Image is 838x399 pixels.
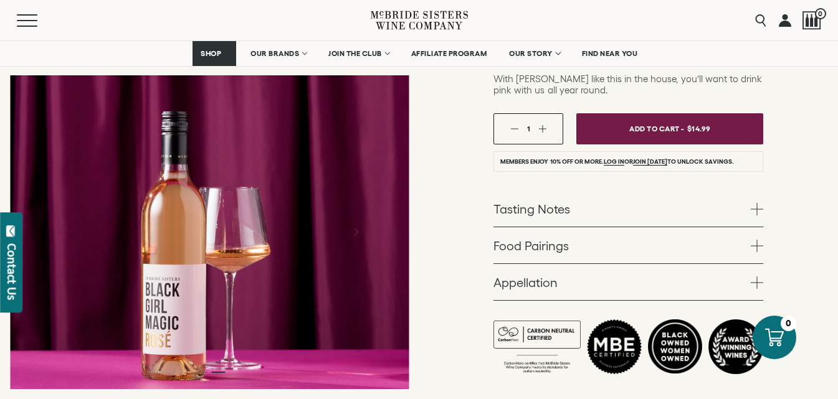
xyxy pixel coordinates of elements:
[493,73,762,95] span: With [PERSON_NAME] like this in the house, you’ll want to drink pink with us all year round.
[328,49,382,58] span: JOIN THE CLUB
[45,214,81,250] button: Previous
[582,49,638,58] span: FIND NEAR YOU
[527,124,530,133] span: 1
[576,113,763,144] button: Add To Cart - $14.99
[509,49,553,58] span: OUR STORY
[6,243,18,300] div: Contact Us
[604,158,624,166] a: Log in
[194,372,207,373] li: Page dot 1
[493,190,763,227] a: Tasting Notes
[815,8,826,19] span: 0
[340,216,372,248] button: Next
[629,120,684,138] span: Add To Cart -
[493,151,763,172] li: Members enjoy 10% off or more. or to unlock savings.
[201,49,222,58] span: SHOP
[211,372,225,373] li: Page dot 2
[320,41,397,66] a: JOIN THE CLUB
[242,41,314,66] a: OUR BRANDS
[17,14,62,27] button: Mobile Menu Trigger
[411,49,487,58] span: AFFILIATE PROGRAM
[781,316,796,331] div: 0
[493,264,763,300] a: Appellation
[493,227,763,263] a: Food Pairings
[501,41,568,66] a: OUR STORY
[403,41,495,66] a: AFFILIATE PROGRAM
[193,41,236,66] a: SHOP
[574,41,646,66] a: FIND NEAR YOU
[250,49,299,58] span: OUR BRANDS
[633,158,667,166] a: join [DATE]
[687,120,711,138] span: $14.99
